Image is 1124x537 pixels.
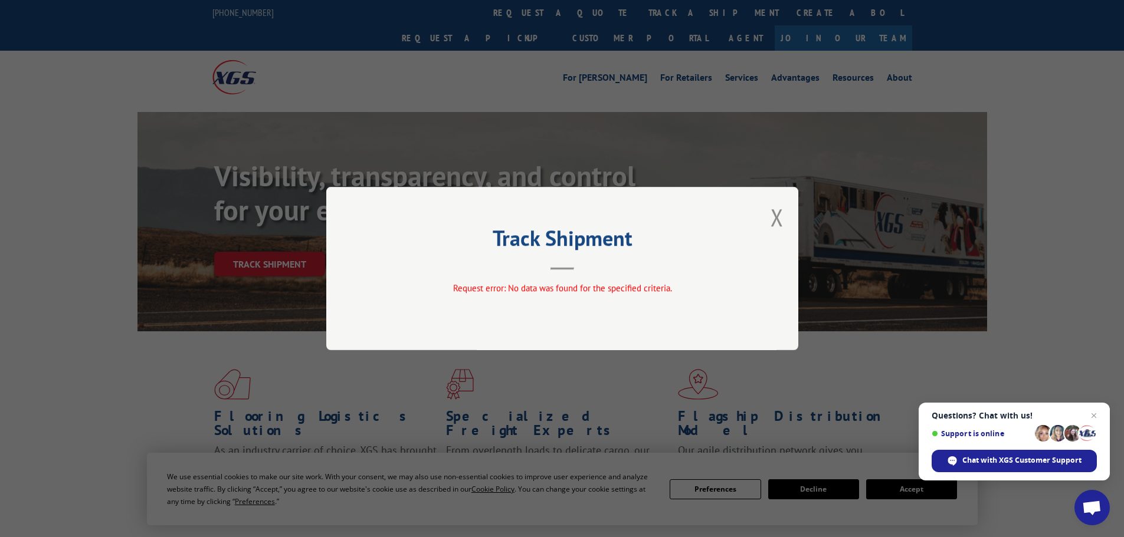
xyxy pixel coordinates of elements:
span: Request error: No data was found for the specified criteria. [453,282,671,294]
span: Support is online [932,429,1031,438]
span: Chat with XGS Customer Support [962,455,1082,466]
div: Chat with XGS Customer Support [932,450,1097,472]
div: Open chat [1074,490,1110,525]
span: Questions? Chat with us! [932,411,1097,420]
button: Close modal [771,202,784,233]
span: Close chat [1087,408,1101,423]
h2: Track Shipment [385,230,739,252]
